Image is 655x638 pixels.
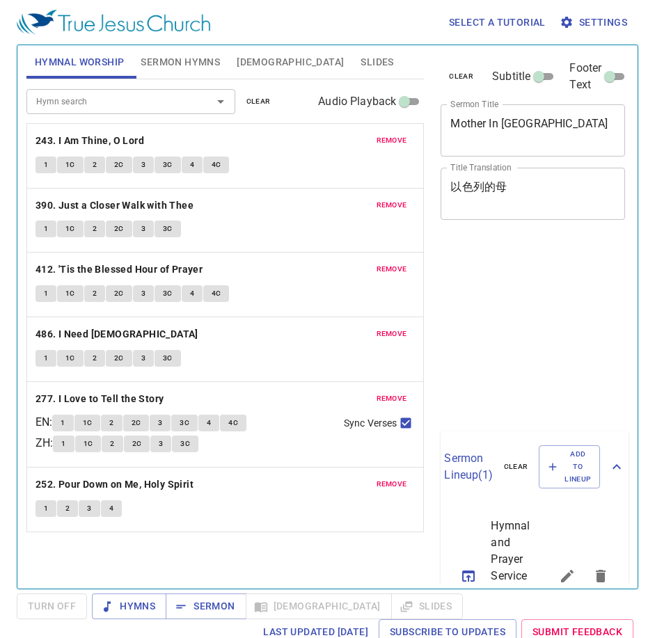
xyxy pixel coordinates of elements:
p: ZH : [35,435,53,452]
button: 3C [155,285,181,302]
span: 2 [65,502,70,515]
b: 243. I Am Thine, O Lord [35,132,144,150]
button: 1C [75,436,102,452]
button: 390. Just a Closer Walk with Thee [35,197,196,214]
button: 277. I Love to Tell the Story [35,390,166,408]
button: 2 [84,221,105,237]
p: Sermon Lineup ( 1 ) [444,450,492,484]
b: 252. Pour Down on Me, Holy Spirit [35,476,194,493]
span: 3C [180,438,190,450]
span: 1 [61,417,65,429]
span: 3 [141,159,145,171]
span: 3C [180,417,189,429]
span: 1C [65,287,75,300]
button: 3C [155,157,181,173]
button: 4C [203,285,230,302]
button: 1C [57,350,84,367]
button: 3C [155,350,181,367]
button: 1C [57,221,84,237]
button: 412. 'Tis the Blessed Hour of Prayer [35,261,205,278]
button: 3 [133,157,154,173]
span: 1C [65,223,75,235]
button: 243. I Am Thine, O Lord [35,132,147,150]
button: 3 [79,500,100,517]
span: 2 [93,159,97,171]
button: 4 [101,500,122,517]
button: 1 [53,436,74,452]
span: 4 [109,502,113,515]
b: 277. I Love to Tell the Story [35,390,164,408]
span: 2 [110,438,114,450]
button: Select a tutorial [443,10,551,35]
button: clear [441,68,482,85]
span: 1 [61,438,65,450]
span: remove [377,478,407,491]
button: 3 [133,285,154,302]
span: 1C [84,438,93,450]
span: 1 [44,352,48,365]
span: Add to Lineup [548,448,591,486]
button: 1 [35,500,56,517]
span: Subtitle [492,68,530,85]
span: Hymns [103,598,155,615]
button: 4 [182,285,203,302]
button: 1 [35,157,56,173]
span: 1C [83,417,93,429]
span: 2C [132,417,141,429]
span: 2 [109,417,113,429]
span: 2C [132,438,142,450]
span: remove [377,328,407,340]
button: 2C [106,285,132,302]
span: 3C [163,287,173,300]
span: 4C [212,159,221,171]
button: 2 [84,350,105,367]
span: Select a tutorial [449,14,546,31]
span: [DEMOGRAPHIC_DATA] [237,54,344,71]
textarea: 以色列的母 [450,180,615,207]
button: 1 [35,221,56,237]
span: 1 [44,223,48,235]
button: 3C [155,221,181,237]
span: Settings [562,14,627,31]
button: Settings [557,10,633,35]
button: 2 [57,500,78,517]
button: 2 [84,285,105,302]
button: 4C [203,157,230,173]
span: clear [246,95,271,108]
span: remove [377,134,407,147]
b: 412. 'Tis the Blessed Hour of Prayer [35,261,203,278]
button: 3C [171,415,198,431]
span: remove [377,392,407,405]
span: 1C [65,352,75,365]
span: clear [449,70,473,83]
button: 3 [150,415,171,431]
button: remove [368,132,416,149]
span: 4C [228,417,238,429]
button: remove [368,476,416,493]
button: 2 [101,415,122,431]
button: 3C [172,436,198,452]
button: 3 [150,436,171,452]
button: 4 [182,157,203,173]
button: Hymns [92,593,166,619]
span: Audio Playback [318,93,396,110]
span: 2C [114,159,124,171]
button: 2C [106,221,132,237]
span: Hymnal and Prayer Service 唱詩祈禱會 [491,518,517,635]
button: 2C [124,436,150,452]
button: 3 [133,350,154,367]
span: 3 [141,287,145,300]
button: Add to Lineup [539,445,600,489]
button: 1 [35,350,56,367]
button: 2C [106,157,132,173]
textarea: Mother In [GEOGRAPHIC_DATA] [450,117,615,143]
span: 1 [44,159,48,171]
button: remove [368,197,416,214]
span: Footer Text [569,60,601,93]
span: 4 [207,417,211,429]
span: 3 [159,438,163,450]
span: Sync Verses [344,416,397,431]
span: 2 [93,352,97,365]
span: 1 [44,287,48,300]
button: 2C [123,415,150,431]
